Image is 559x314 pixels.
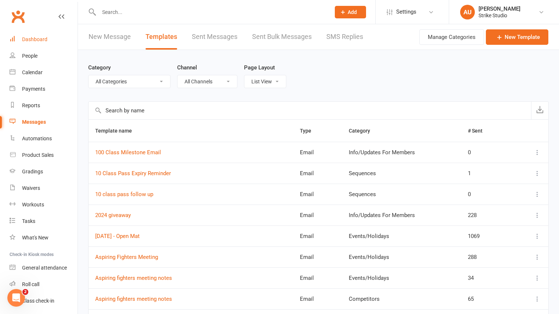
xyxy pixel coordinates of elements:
[7,289,25,307] iframe: Intercom live chat
[10,64,78,81] a: Calendar
[22,218,35,224] div: Tasks
[486,29,548,45] a: New Template
[22,136,52,141] div: Automations
[22,86,45,92] div: Payments
[95,128,140,134] span: Template name
[293,246,343,267] td: Email
[22,169,43,174] div: Gradings
[293,142,343,163] td: Email
[95,126,140,135] button: Template name
[348,9,357,15] span: Add
[22,289,28,295] span: 2
[468,296,509,302] div: 65
[468,149,509,156] div: 0
[293,267,343,288] td: Email
[349,254,455,260] div: Events/Holidays
[22,102,40,108] div: Reports
[10,293,78,309] a: Class kiosk mode
[192,24,237,50] a: Sent Messages
[10,196,78,213] a: Workouts
[479,6,520,12] div: [PERSON_NAME]
[22,281,39,287] div: Roll call
[396,4,416,20] span: Settings
[22,119,46,125] div: Messages
[95,233,140,239] a: [DATE] - Open Mat
[479,12,520,19] div: Strike Studio
[10,31,78,48] a: Dashboard
[244,63,275,72] label: Page Layout
[10,180,78,196] a: Waivers
[349,191,455,198] div: Sequences
[89,102,531,119] input: Search by name
[10,213,78,230] a: Tasks
[10,230,78,246] a: What's New
[95,149,161,156] a: 100 Class Milestone Email
[468,126,491,135] button: # Sent
[10,130,78,147] a: Automations
[468,212,509,219] div: 228
[146,24,177,50] a: Templates
[10,147,78,163] a: Product Sales
[22,235,49,241] div: What's New
[10,276,78,293] a: Roll call
[293,205,343,225] td: Email
[95,191,153,198] a: 10 class pass follow up
[10,260,78,276] a: General attendance kiosk mode
[349,212,455,219] div: Info/Updates For Members
[88,63,111,72] label: Category
[252,24,312,50] a: Sent Bulk Messages
[293,288,343,309] td: Email
[460,5,475,19] div: AU
[10,97,78,114] a: Reports
[349,149,455,156] div: Info/Updates For Members
[22,53,37,59] div: People
[468,170,509,177] div: 1
[293,225,343,246] td: Email
[177,63,197,72] label: Channel
[335,6,366,18] button: Add
[89,24,131,50] a: New Message
[293,163,343,184] td: Email
[22,69,43,75] div: Calendar
[349,275,455,281] div: Events/Holidays
[349,128,378,134] span: Category
[97,7,325,17] input: Search...
[95,212,131,219] a: 2024 giveaway
[10,114,78,130] a: Messages
[468,233,509,239] div: 1069
[22,298,54,304] div: Class check-in
[95,170,171,177] a: 10 Class Pass Expiry Reminder
[419,29,484,45] button: Manage Categories
[468,191,509,198] div: 0
[326,24,363,50] a: SMS Replies
[22,185,40,191] div: Waivers
[95,254,158,260] a: Aspiring Fighters Meeting
[22,202,44,207] div: Workouts
[300,126,319,135] button: Type
[10,163,78,180] a: Gradings
[10,48,78,64] a: People
[95,275,172,281] a: Aspiring fighters meeting notes
[468,275,509,281] div: 34
[349,233,455,239] div: Events/Holidays
[349,126,378,135] button: Category
[22,265,67,271] div: General attendance
[22,36,47,42] div: Dashboard
[9,7,27,26] a: Clubworx
[349,296,455,302] div: Competitors
[349,170,455,177] div: Sequences
[22,152,54,158] div: Product Sales
[468,254,509,260] div: 288
[468,128,491,134] span: # Sent
[300,128,319,134] span: Type
[95,296,172,302] a: Aspiring fighters meeting notes
[293,184,343,205] td: Email
[10,81,78,97] a: Payments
